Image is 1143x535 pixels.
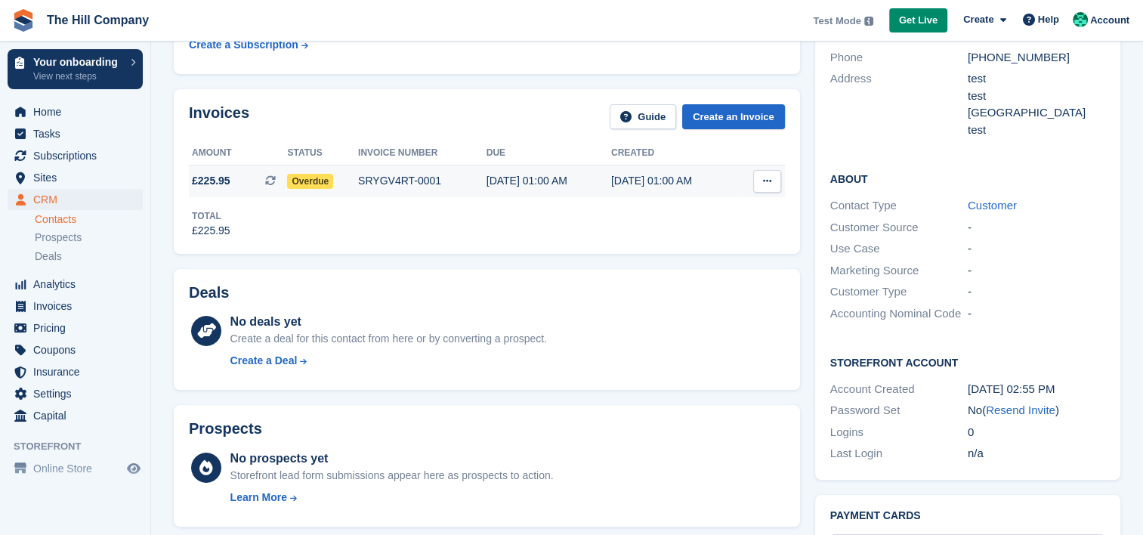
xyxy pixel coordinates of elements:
h2: Storefront Account [830,354,1105,370]
div: test [968,70,1105,88]
span: Analytics [33,274,124,295]
h2: About [830,171,1105,186]
span: Help [1038,12,1059,27]
div: Create a deal for this contact from here or by converting a prospect. [230,331,547,347]
a: The Hill Company [41,8,155,32]
div: Marketing Source [830,262,968,280]
a: menu [8,101,143,122]
img: stora-icon-8386f47178a22dfd0bd8f6a31ec36ba5ce8667c1dd55bd0f319d3a0aa187defe.svg [12,9,35,32]
div: Last Login [830,445,968,462]
span: Sites [33,167,124,188]
span: Online Store [33,458,124,479]
span: Storefront [14,439,150,454]
a: Get Live [889,8,947,33]
div: Storefront lead form submissions appear here as prospects to action. [230,468,554,484]
div: - [968,283,1105,301]
span: Capital [33,405,124,426]
a: Deals [35,249,143,264]
div: Password Set [830,402,968,419]
span: Invoices [33,295,124,317]
div: Total [192,209,230,223]
a: menu [8,145,143,166]
span: Overdue [287,174,333,189]
th: Due [487,141,611,165]
a: menu [8,295,143,317]
div: [DATE] 01:00 AM [487,173,611,189]
div: [GEOGRAPHIC_DATA] [968,104,1105,122]
a: Create a Deal [230,353,547,369]
div: Contact Type [830,197,968,215]
div: Customer Type [830,283,968,301]
div: SRYGV4RT-0001 [358,173,487,189]
div: Create a Deal [230,353,298,369]
a: menu [8,361,143,382]
a: menu [8,339,143,360]
a: Your onboarding View next steps [8,49,143,89]
a: menu [8,458,143,479]
div: 0 [968,424,1105,441]
span: Tasks [33,123,124,144]
a: Preview store [125,459,143,478]
h2: Deals [189,284,229,302]
img: Bradley Hill [1073,12,1088,27]
span: Pricing [33,317,124,339]
th: Invoice number [358,141,487,165]
div: n/a [968,445,1105,462]
div: Account Created [830,381,968,398]
a: Resend Invite [986,404,1055,416]
div: Customer Source [830,219,968,237]
a: menu [8,317,143,339]
div: [DATE] 01:00 AM [611,173,736,189]
div: No [968,402,1105,419]
div: test [968,122,1105,139]
span: Settings [33,383,124,404]
span: £225.95 [192,173,230,189]
div: No prospects yet [230,450,554,468]
div: Learn More [230,490,287,506]
p: View next steps [33,70,123,83]
a: Prospects [35,230,143,246]
a: Customer [968,199,1017,212]
h2: Invoices [189,104,249,129]
a: Create an Invoice [682,104,785,129]
div: Use Case [830,240,968,258]
a: Guide [610,104,676,129]
span: Home [33,101,124,122]
span: Deals [35,249,62,264]
th: Status [287,141,358,165]
a: menu [8,123,143,144]
a: Create a Subscription [189,31,308,59]
span: Create [963,12,993,27]
div: - [968,262,1105,280]
div: test [968,88,1105,105]
th: Amount [189,141,287,165]
span: Insurance [33,361,124,382]
h2: Payment cards [830,510,1105,522]
th: Created [611,141,736,165]
a: menu [8,405,143,426]
a: Contacts [35,212,143,227]
span: Coupons [33,339,124,360]
a: menu [8,274,143,295]
p: Your onboarding [33,57,123,67]
div: Logins [830,424,968,441]
div: Accounting Nominal Code [830,305,968,323]
div: - [968,305,1105,323]
div: Phone [830,49,968,66]
a: menu [8,189,143,210]
div: Create a Subscription [189,37,298,53]
div: Address [830,70,968,138]
span: Get Live [899,13,938,28]
a: menu [8,167,143,188]
span: ( ) [982,404,1059,416]
div: [PHONE_NUMBER] [968,49,1105,66]
h2: Prospects [189,420,262,438]
div: - [968,219,1105,237]
div: [DATE] 02:55 PM [968,381,1105,398]
span: Subscriptions [33,145,124,166]
span: CRM [33,189,124,210]
img: icon-info-grey-7440780725fd019a000dd9b08b2336e03edf1995a4989e88bcd33f0948082b44.svg [864,17,873,26]
div: No deals yet [230,313,547,331]
a: Learn More [230,490,554,506]
div: £225.95 [192,223,230,239]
